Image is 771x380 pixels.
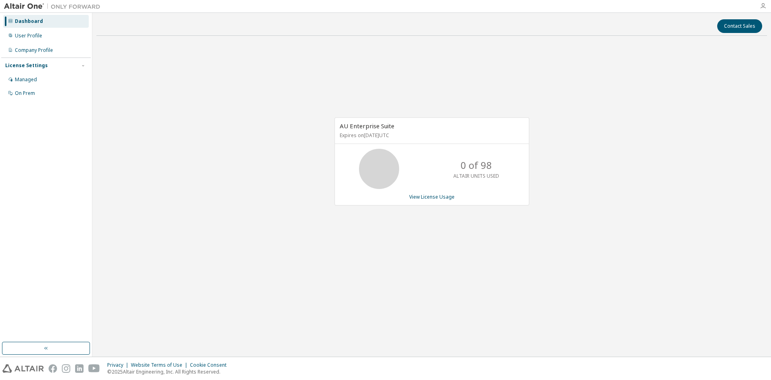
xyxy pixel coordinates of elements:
[15,90,35,97] div: On Prem
[15,76,37,83] div: Managed
[461,158,492,172] p: 0 of 98
[107,368,231,375] p: © 2025 Altair Engineering, Inc. All Rights Reserved.
[131,362,190,368] div: Website Terms of Use
[49,364,57,373] img: facebook.svg
[2,364,44,373] img: altair_logo.svg
[453,173,499,179] p: ALTAIR UNITS USED
[88,364,100,373] img: youtube.svg
[15,47,53,53] div: Company Profile
[107,362,131,368] div: Privacy
[340,132,522,139] p: Expires on [DATE] UTC
[5,62,48,69] div: License Settings
[15,18,43,25] div: Dashboard
[717,19,762,33] button: Contact Sales
[75,364,84,373] img: linkedin.svg
[190,362,231,368] div: Cookie Consent
[4,2,104,10] img: Altair One
[340,122,394,130] span: AU Enterprise Suite
[409,193,455,200] a: View License Usage
[15,33,42,39] div: User Profile
[62,364,70,373] img: instagram.svg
